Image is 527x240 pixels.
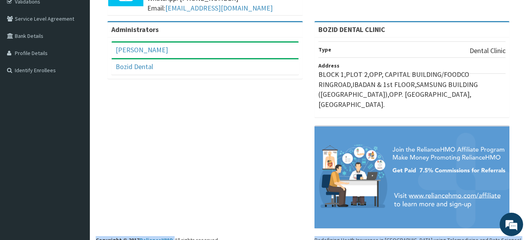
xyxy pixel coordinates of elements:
a: Bozid Dental [116,62,153,71]
div: Minimize live chat window [128,4,147,23]
img: d_794563401_company_1708531726252_794563401 [14,39,32,59]
p: Dental Clinic [470,46,506,56]
b: Type [318,46,331,53]
img: provider-team-banner.png [314,126,510,228]
p: BLOCK 1,PLOT 2,OPP, CAPITAL BUILDING/FOODCO RINGROAD,IBADAN & 1st FLOOR,SAMSUNG BUILDING ([GEOGRA... [318,69,506,110]
a: [PERSON_NAME] [116,45,168,54]
div: Chat with us now [41,44,131,54]
b: Address [318,62,339,69]
textarea: Type your message and hit 'Enter' [4,158,149,186]
span: We're online! [45,71,108,150]
b: Administrators [111,25,159,34]
strong: BOZID DENTAL CLINIC [318,25,385,34]
a: [EMAIL_ADDRESS][DOMAIN_NAME] [165,4,273,12]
